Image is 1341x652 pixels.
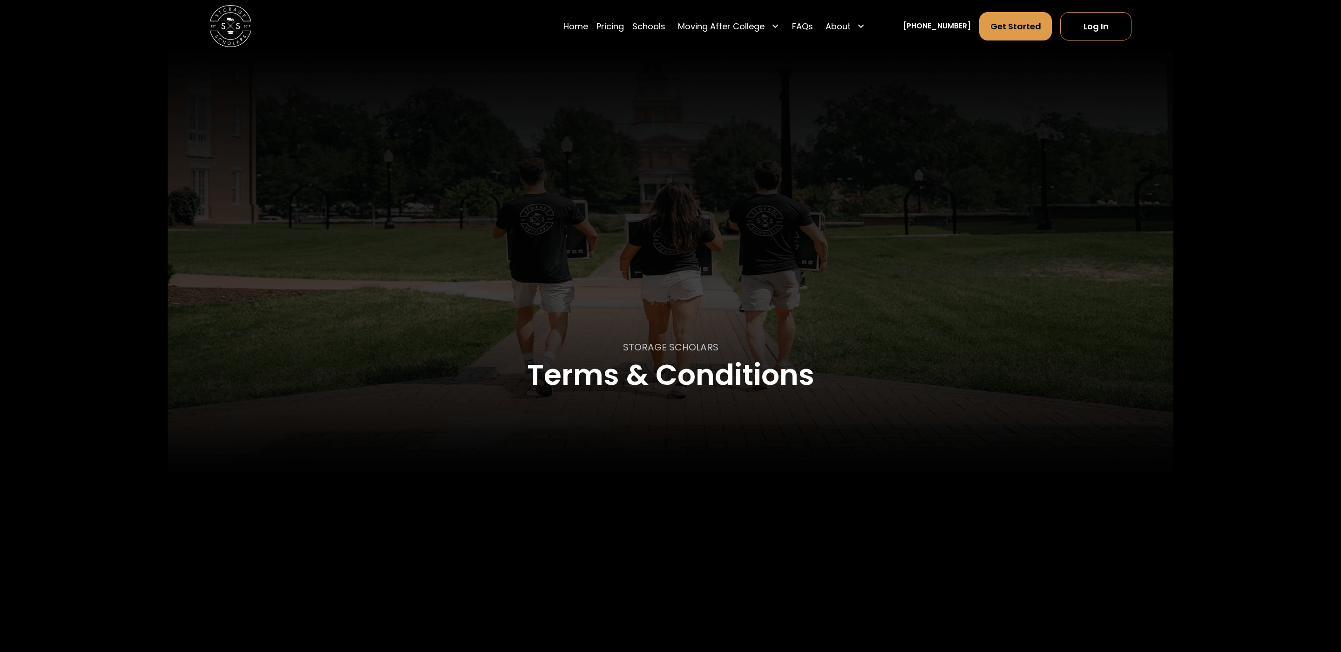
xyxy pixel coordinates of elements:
[632,12,665,41] a: Schools
[792,12,813,41] a: FAQs
[623,340,718,354] p: STORAGE SCHOLARS
[563,12,588,41] a: Home
[1060,12,1131,40] a: Log In
[527,359,814,391] h1: Terms & Conditions
[596,12,624,41] a: Pricing
[903,20,971,32] a: [PHONE_NUMBER]
[210,5,251,47] img: Storage Scholars main logo
[678,20,765,33] div: Moving After College
[826,20,851,33] div: About
[979,12,1052,40] a: Get Started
